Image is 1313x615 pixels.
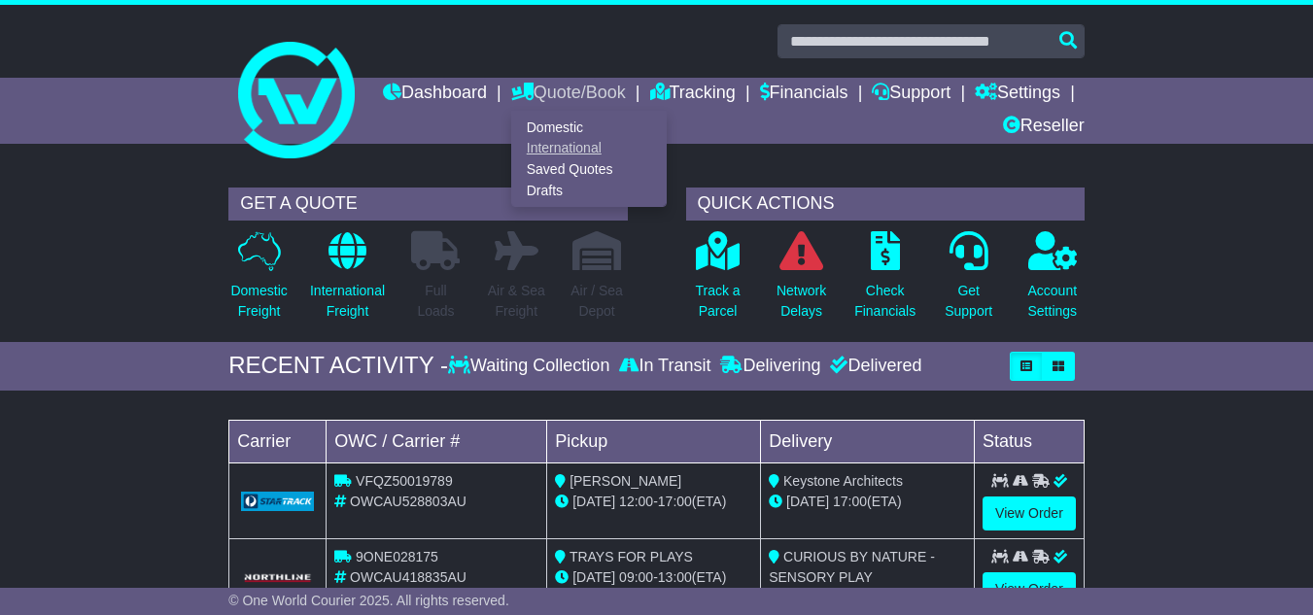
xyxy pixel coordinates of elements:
[488,281,545,322] p: Air & Sea Freight
[833,494,867,509] span: 17:00
[228,188,627,221] div: GET A QUOTE
[512,138,666,159] a: International
[511,78,626,111] a: Quote/Book
[411,281,460,322] p: Full Loads
[695,281,740,322] p: Track a Parcel
[1027,281,1077,322] p: Account Settings
[228,352,448,380] div: RECENT ACTIVITY -
[783,473,903,489] span: Keystone Architects
[356,549,438,564] span: 9ONE028175
[872,78,950,111] a: Support
[512,159,666,181] a: Saved Quotes
[945,281,992,322] p: Get Support
[241,492,314,511] img: GetCarrierServiceLogo
[975,78,1060,111] a: Settings
[511,111,667,207] div: Quote/Book
[572,494,615,509] span: [DATE]
[310,281,385,322] p: International Freight
[983,496,1076,530] a: View Order
[1026,230,1078,332] a: AccountSettings
[350,494,466,509] span: OWCAU528803AU
[229,420,327,462] td: Carrier
[975,420,1085,462] td: Status
[309,230,386,332] a: InternationalFreight
[572,569,615,585] span: [DATE]
[983,572,1076,606] a: View Order
[854,281,916,322] p: Check Financials
[650,78,736,111] a: Tracking
[853,230,916,332] a: CheckFinancials
[776,230,827,332] a: NetworkDelays
[570,549,693,564] span: TRAYS FOR PLAYS
[229,230,288,332] a: DomesticFreight
[1003,111,1085,144] a: Reseller
[658,494,692,509] span: 17:00
[230,281,287,322] p: Domestic Freight
[777,281,826,322] p: Network Delays
[512,117,666,138] a: Domestic
[356,473,453,489] span: VFQZ50019789
[241,572,314,584] img: GetCarrierServiceLogo
[619,569,653,585] span: 09:00
[570,473,681,489] span: [PERSON_NAME]
[769,549,935,585] span: CURIOUS BY NATURE - SENSORY PLAY
[786,494,829,509] span: [DATE]
[658,569,692,585] span: 13:00
[686,188,1085,221] div: QUICK ACTIONS
[555,492,752,512] div: - (ETA)
[327,420,547,462] td: OWC / Carrier #
[614,356,715,377] div: In Transit
[760,78,848,111] a: Financials
[350,569,466,585] span: OWCAU418835AU
[570,281,623,322] p: Air / Sea Depot
[448,356,614,377] div: Waiting Collection
[761,420,975,462] td: Delivery
[769,492,966,512] div: (ETA)
[944,230,993,332] a: GetSupport
[512,180,666,201] a: Drafts
[694,230,741,332] a: Track aParcel
[383,78,487,111] a: Dashboard
[547,420,761,462] td: Pickup
[619,494,653,509] span: 12:00
[228,593,509,608] span: © One World Courier 2025. All rights reserved.
[555,567,752,588] div: - (ETA)
[825,356,921,377] div: Delivered
[715,356,825,377] div: Delivering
